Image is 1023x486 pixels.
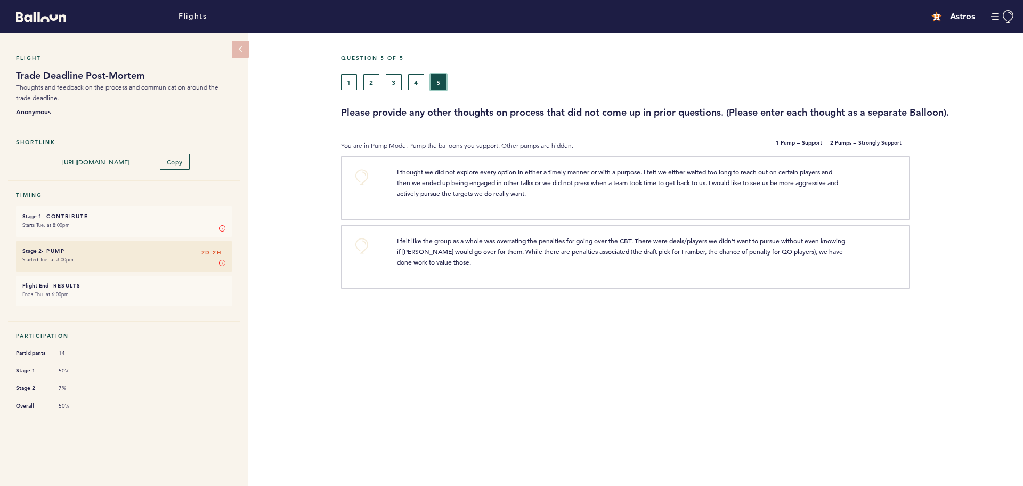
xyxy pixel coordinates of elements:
[22,282,225,289] h6: - Results
[950,10,975,23] h4: Astros
[386,74,402,90] button: 3
[22,221,70,228] time: Starts Tue. at 8:00pm
[22,213,42,220] small: Stage 1
[22,256,74,263] time: Started Tue. at 3:00pm
[8,11,66,22] a: Balloon
[431,74,446,90] button: 5
[830,140,902,151] b: 2 Pumps = Strongly Support
[16,383,48,394] span: Stage 2
[59,349,91,357] span: 14
[22,282,48,289] small: Flight End
[341,140,674,151] p: You are in Pump Mode. Pump the balloons you support. Other pumps are hidden.
[160,154,190,170] button: Copy
[59,402,91,410] span: 50%
[363,74,379,90] button: 2
[167,157,183,166] span: Copy
[341,106,1015,119] h3: Please provide any other thoughts on process that did not come up in prior questions. (Please ent...
[16,332,232,339] h5: Participation
[16,83,218,102] span: Thoughts and feedback on the process and communication around the trade deadline.
[59,385,91,392] span: 7%
[16,139,232,146] h5: Shortlink
[16,401,48,411] span: Overall
[201,248,222,258] span: 2D 2H
[16,192,232,198] h5: Timing
[22,248,42,254] small: Stage 2
[16,54,232,61] h5: Flight
[397,236,847,266] span: I felt like the group as a whole was overrating the penalties for going over the CBT. There were ...
[22,248,225,254] h6: - Pump
[776,140,822,151] b: 1 Pump = Support
[16,12,66,22] svg: Balloon
[341,74,357,90] button: 1
[22,291,69,298] time: Ends Thu. at 6:00pm
[408,74,424,90] button: 4
[16,69,232,82] h1: Trade Deadline Post-Mortem
[22,213,225,220] h6: - Contribute
[59,367,91,375] span: 50%
[991,10,1015,23] button: Manage Account
[16,348,48,358] span: Participants
[397,168,840,197] span: I thought we did not explore every option in either a timely manner or with a purpose. I felt we ...
[178,11,207,22] a: Flights
[16,106,232,117] b: Anonymous
[16,365,48,376] span: Stage 1
[341,54,1015,61] h5: Question 5 of 5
